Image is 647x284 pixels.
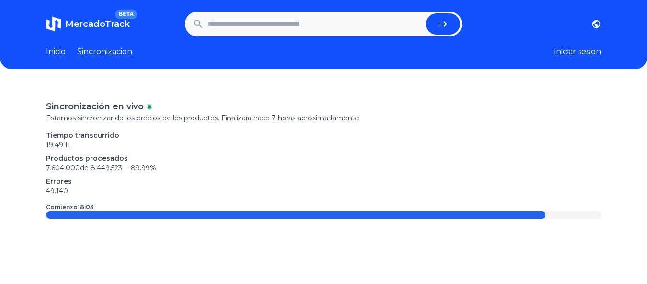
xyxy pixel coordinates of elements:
p: Productos procesados [46,154,601,163]
p: Estamos sincronizando los precios de los productos. Finalizará hace 7 horas aproximadamente. [46,113,601,123]
p: Tiempo transcurrido [46,130,601,140]
a: Inicio [46,46,66,58]
span: BETA [115,10,137,19]
time: 19:49:11 [46,141,70,149]
button: Iniciar sesion [554,46,601,58]
a: MercadoTrackBETA [46,16,130,32]
img: MercadoTrack [46,16,61,32]
p: Errores [46,177,601,186]
time: 18:03 [78,203,94,211]
span: MercadoTrack [65,19,130,29]
span: 89.99 % [131,164,156,172]
p: Comienzo [46,203,94,211]
p: 7.604.000 de 8.449.523 — [46,163,601,173]
p: Sincronización en vivo [46,100,144,113]
p: 49.140 [46,186,601,196]
a: Sincronizacion [77,46,132,58]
